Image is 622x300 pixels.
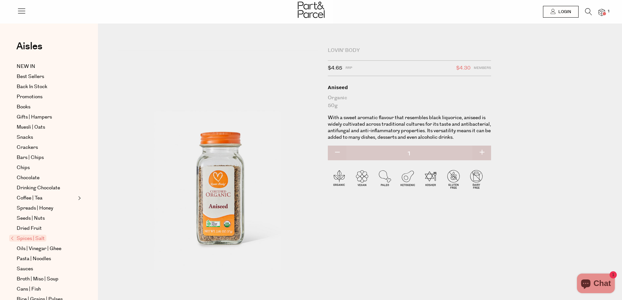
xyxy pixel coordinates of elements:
[17,265,76,273] a: Sauces
[17,255,51,263] span: Pasta | Noodles
[328,64,342,72] span: $4.65
[328,168,351,191] img: P_P-ICONS-Live_Bec_V11_Organic.svg
[328,47,491,54] div: Lovin' Body
[17,265,33,273] span: Sauces
[16,39,42,54] span: Aisles
[16,41,42,58] a: Aisles
[17,194,42,202] span: Coffee | Tea
[17,285,41,293] span: Cans | Fish
[17,255,76,263] a: Pasta | Noodles
[17,164,76,172] a: Chips
[17,73,76,81] a: Best Sellers
[298,2,325,18] img: Part&Parcel
[465,168,488,191] img: P_P-ICONS-Live_Bec_V11_Dairy_Free.svg
[17,214,45,222] span: Seeds | Nuts
[17,164,30,172] span: Chips
[351,168,374,191] img: P_P-ICONS-Live_Bec_V11_Vegan.svg
[9,235,46,242] span: Spices | Salt
[17,93,76,101] a: Promotions
[17,214,76,222] a: Seeds | Nuts
[17,83,47,91] span: Back In Stock
[328,146,491,162] input: QTY Aniseed
[442,168,465,191] img: P_P-ICONS-Live_Bec_V11_Gluten_Free.svg
[17,225,76,232] a: Dried Fruit
[17,63,76,71] a: NEW IN
[474,64,491,72] span: Members
[17,134,76,141] a: Snacks
[118,50,318,286] img: Aniseed
[11,235,76,243] a: Spices | Salt
[543,6,579,18] a: Login
[345,64,352,72] span: RRP
[328,84,491,91] div: Aniseed
[419,168,442,191] img: P_P-ICONS-Live_Bec_V11_Kosher.svg
[17,73,44,81] span: Best Sellers
[17,154,76,162] a: Bars | Chips
[374,168,396,191] img: P_P-ICONS-Live_Bec_V11_Paleo.svg
[17,174,40,182] span: Chocolate
[17,275,58,283] span: Broth | Miso | Soup
[17,63,35,71] span: NEW IN
[17,285,76,293] a: Cans | Fish
[17,225,42,232] span: Dried Fruit
[328,94,491,110] div: Organic 50g
[17,154,44,162] span: Bars | Chips
[17,194,76,202] a: Coffee | Tea
[17,103,76,111] a: Books
[17,113,76,121] a: Gifts | Hampers
[575,274,617,295] inbox-online-store-chat: Shopify online store chat
[17,275,76,283] a: Broth | Miso | Soup
[456,64,470,72] span: $4.30
[76,194,81,202] button: Expand/Collapse Coffee | Tea
[606,8,612,14] span: 1
[17,134,33,141] span: Snacks
[17,93,42,101] span: Promotions
[17,184,60,192] span: Drinking Chocolate
[17,245,76,253] a: Oils | Vinegar | Ghee
[17,174,76,182] a: Chocolate
[17,103,30,111] span: Books
[328,115,491,141] p: With a sweet aromatic flavour that resembles black liquorice, aniseed is widely cultivated across...
[17,83,76,91] a: Back In Stock
[396,168,419,191] img: P_P-ICONS-Live_Bec_V11_Ketogenic.svg
[17,184,76,192] a: Drinking Chocolate
[557,9,571,15] span: Login
[598,9,605,16] a: 1
[17,123,45,131] span: Muesli | Oats
[17,245,61,253] span: Oils | Vinegar | Ghee
[17,144,76,151] a: Crackers
[17,204,76,212] a: Spreads | Honey
[17,113,52,121] span: Gifts | Hampers
[17,204,53,212] span: Spreads | Honey
[17,123,76,131] a: Muesli | Oats
[17,144,38,151] span: Crackers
